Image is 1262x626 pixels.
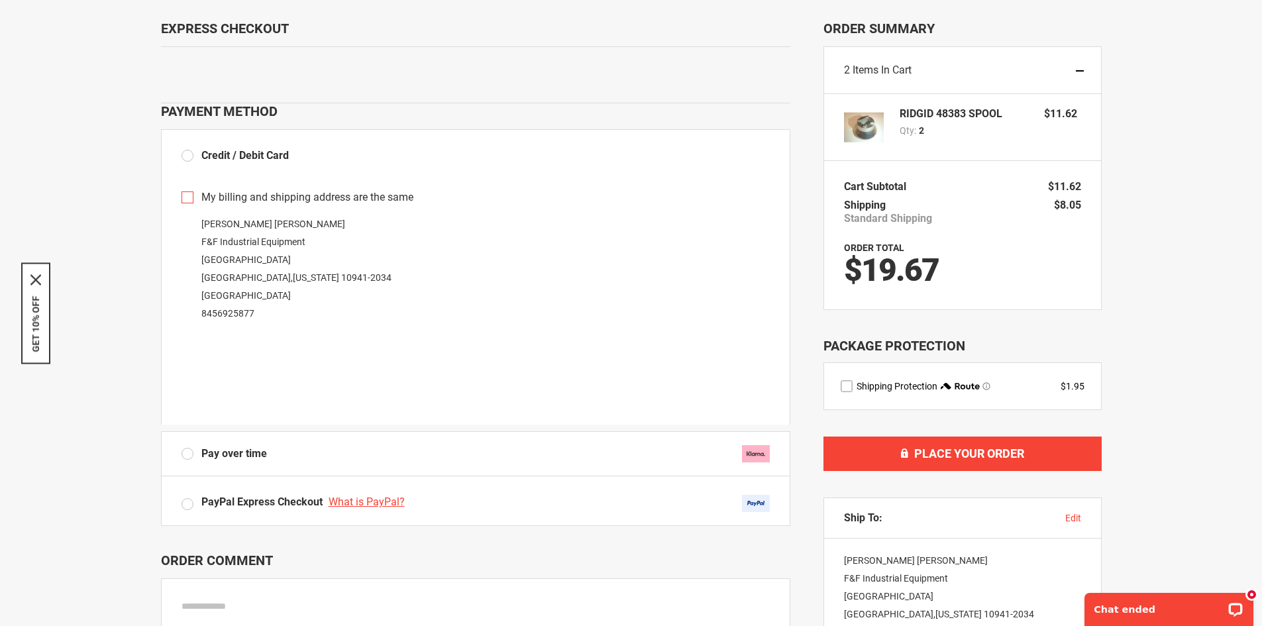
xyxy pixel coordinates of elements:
img: RIDGID 48383 SPOOL [844,107,884,147]
span: Pay over time [201,446,267,462]
img: Acceptance Mark [742,495,770,512]
div: $1.95 [1061,380,1084,393]
span: $8.05 [1054,199,1081,211]
button: Place Your Order [823,437,1102,471]
span: Place Your Order [914,446,1024,460]
iframe: Secure payment input frame [179,327,772,425]
svg: close icon [30,274,41,285]
button: GET 10% OFF [30,295,41,352]
th: Cart Subtotal [844,178,913,196]
div: Payment Method [161,103,790,119]
span: $19.67 [844,251,939,289]
span: $11.62 [1044,107,1077,120]
button: Close [30,274,41,285]
div: [PERSON_NAME] [PERSON_NAME] F&F Industrial Equipment [GEOGRAPHIC_DATA] [GEOGRAPHIC_DATA] , 10941-... [182,215,770,323]
span: 2 [919,124,924,137]
span: Qty [900,125,914,136]
p: Order Comment [161,552,790,568]
img: klarna.svg [742,445,770,462]
span: Shipping [844,199,886,211]
span: Items in Cart [853,64,912,76]
span: What is PayPal? [329,496,405,508]
iframe: Secure express checkout frame [158,51,793,89]
span: Learn more [982,382,990,390]
a: 8456925877 [201,308,254,319]
span: Order Summary [823,21,1102,36]
a: What is PayPal? [329,496,408,508]
div: route shipping protection selector element [841,380,1084,393]
button: edit [1065,511,1081,525]
div: Package Protection [823,337,1102,356]
span: $11.62 [1048,180,1081,193]
span: Standard Shipping [844,212,932,225]
span: [US_STATE] [935,609,982,619]
span: Express Checkout [161,21,289,36]
strong: Order Total [844,242,904,253]
span: Shipping Protection [857,381,937,391]
strong: RIDGID 48383 SPOOL [900,109,1002,119]
span: 2 [844,64,850,76]
span: Ship To: [844,511,882,525]
span: edit [1065,513,1081,523]
span: [US_STATE] [293,272,339,283]
iframe: LiveChat chat widget [1076,584,1262,626]
span: My billing and shipping address are the same [201,190,413,205]
span: Credit / Debit Card [201,149,289,162]
span: PayPal Express Checkout [201,496,323,508]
